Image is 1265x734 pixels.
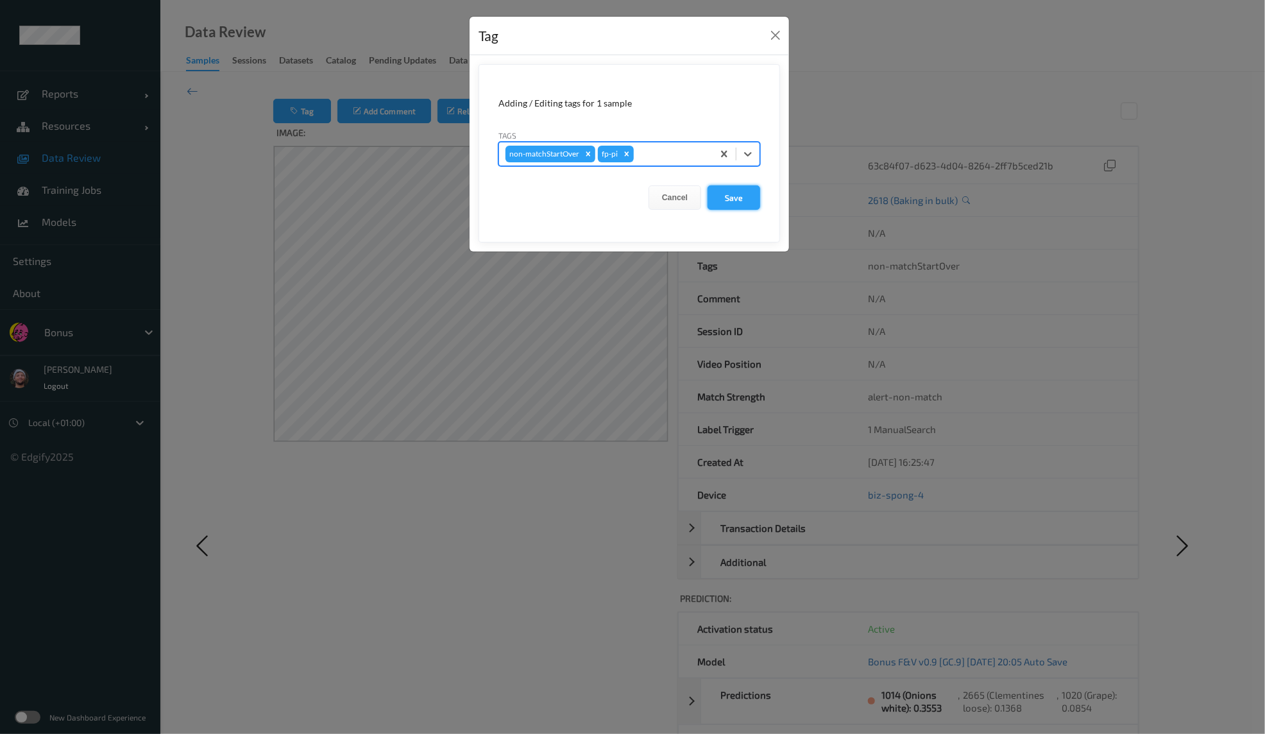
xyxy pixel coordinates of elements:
div: Remove fp-pi [620,146,634,162]
div: Remove non-matchStartOver [581,146,595,162]
button: Close [767,26,785,44]
div: non-matchStartOver [505,146,581,162]
button: Cancel [649,185,701,210]
label: Tags [498,130,516,141]
div: fp-pi [598,146,620,162]
button: Save [708,185,760,210]
div: Adding / Editing tags for 1 sample [498,97,760,110]
div: Tag [479,26,498,46]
